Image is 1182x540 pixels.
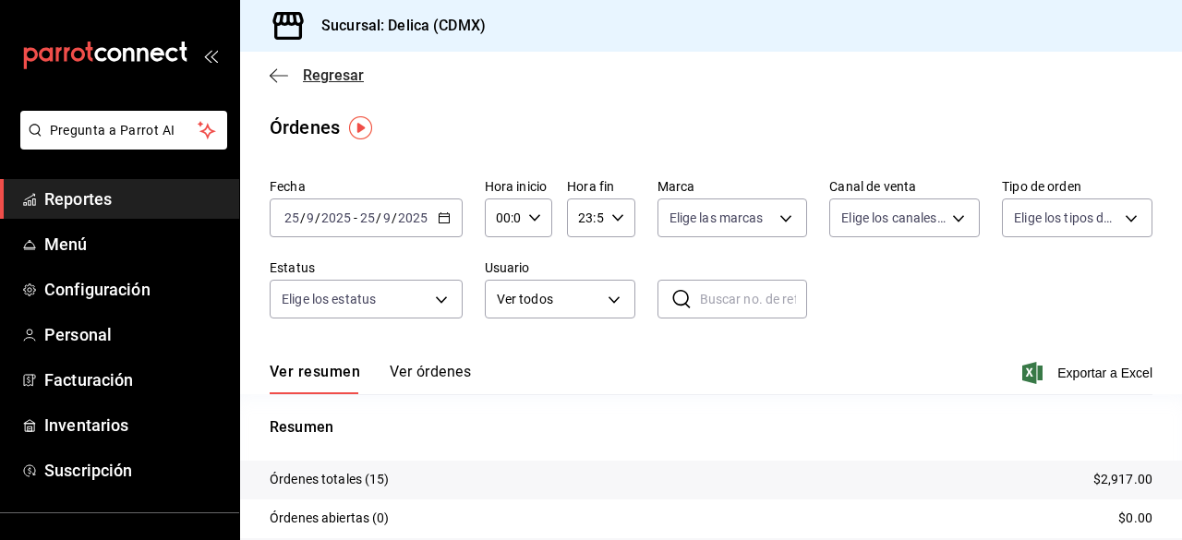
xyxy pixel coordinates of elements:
label: Usuario [485,261,635,274]
span: Inventarios [44,413,224,438]
p: Resumen [270,416,1152,438]
input: ---- [397,210,428,225]
span: Suscripción [44,458,224,483]
span: / [376,210,381,225]
input: Buscar no. de referencia [700,281,808,318]
span: Configuración [44,277,224,302]
span: Pregunta a Parrot AI [50,121,199,140]
button: open_drawer_menu [203,48,218,63]
p: $2,917.00 [1093,470,1152,489]
label: Estatus [270,261,463,274]
span: Ver todos [497,290,601,309]
p: $0.00 [1118,509,1152,528]
span: / [315,210,320,225]
button: Ver resumen [270,363,360,394]
label: Fecha [270,180,463,193]
span: / [300,210,306,225]
button: Pregunta a Parrot AI [20,111,227,150]
span: Facturación [44,367,224,392]
span: Elige los tipos de orden [1014,209,1118,227]
input: -- [306,210,315,225]
a: Pregunta a Parrot AI [13,134,227,153]
span: Elige las marcas [669,209,764,227]
span: - [354,210,357,225]
p: Órdenes abiertas (0) [270,509,390,528]
input: -- [283,210,300,225]
input: -- [382,210,392,225]
button: Ver órdenes [390,363,471,394]
span: / [392,210,397,225]
label: Hora fin [567,180,634,193]
button: Regresar [270,66,364,84]
label: Hora inicio [485,180,552,193]
span: Reportes [44,186,224,211]
label: Canal de venta [829,180,980,193]
label: Tipo de orden [1002,180,1152,193]
button: Exportar a Excel [1026,362,1152,384]
div: navigation tabs [270,363,471,394]
span: Elige los canales de venta [841,209,946,227]
img: Tooltip marker [349,116,372,139]
label: Marca [657,180,808,193]
span: Elige los estatus [282,290,376,308]
p: Órdenes totales (15) [270,470,390,489]
span: Personal [44,322,224,347]
input: -- [359,210,376,225]
h3: Sucursal: Delica (CDMX) [307,15,486,37]
span: Menú [44,232,224,257]
span: Regresar [303,66,364,84]
div: Órdenes [270,114,340,141]
input: ---- [320,210,352,225]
